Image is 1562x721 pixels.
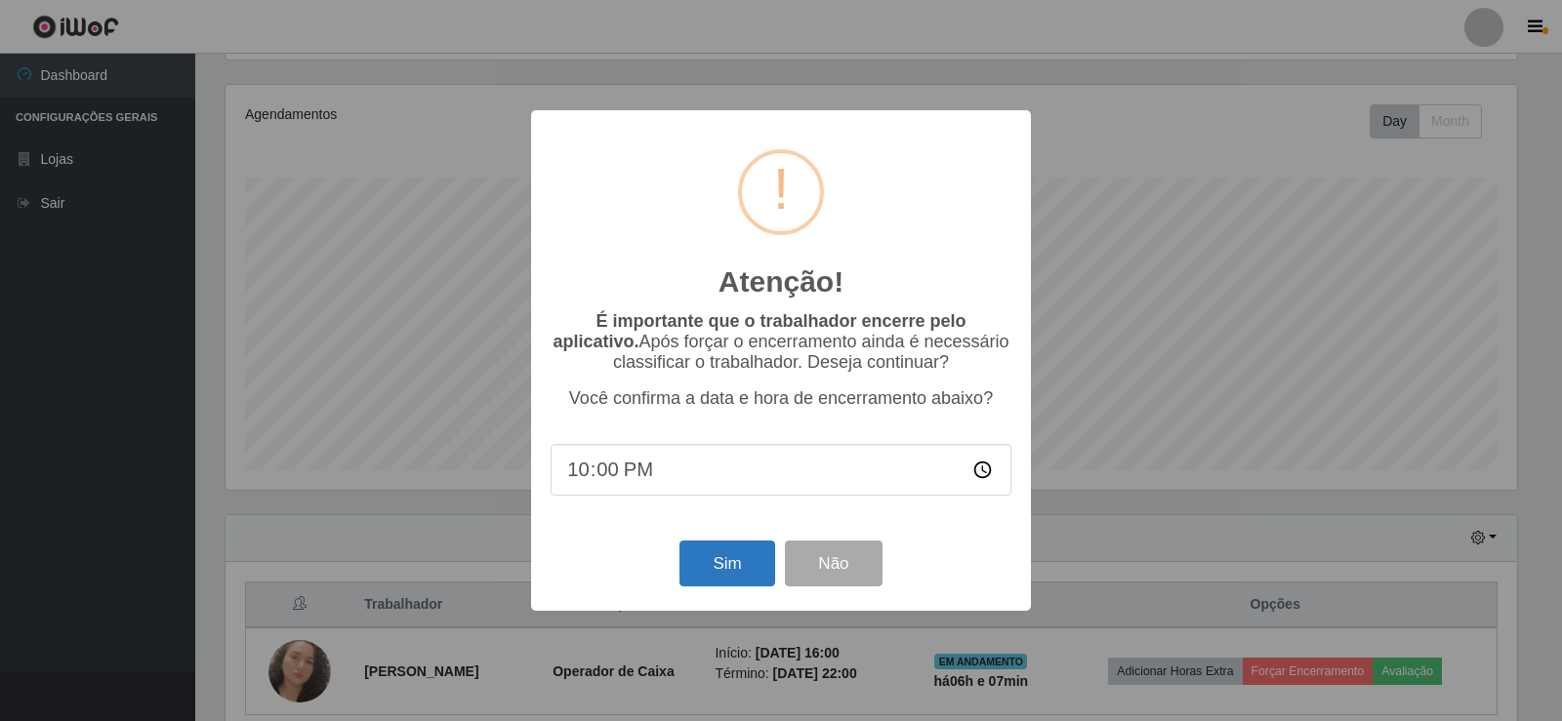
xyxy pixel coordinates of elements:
[719,264,843,300] h2: Atenção!
[679,541,774,586] button: Sim
[551,388,1011,409] p: Você confirma a data e hora de encerramento abaixo?
[551,311,1011,373] p: Após forçar o encerramento ainda é necessário classificar o trabalhador. Deseja continuar?
[553,311,966,351] b: É importante que o trabalhador encerre pelo aplicativo.
[785,541,882,586] button: Não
